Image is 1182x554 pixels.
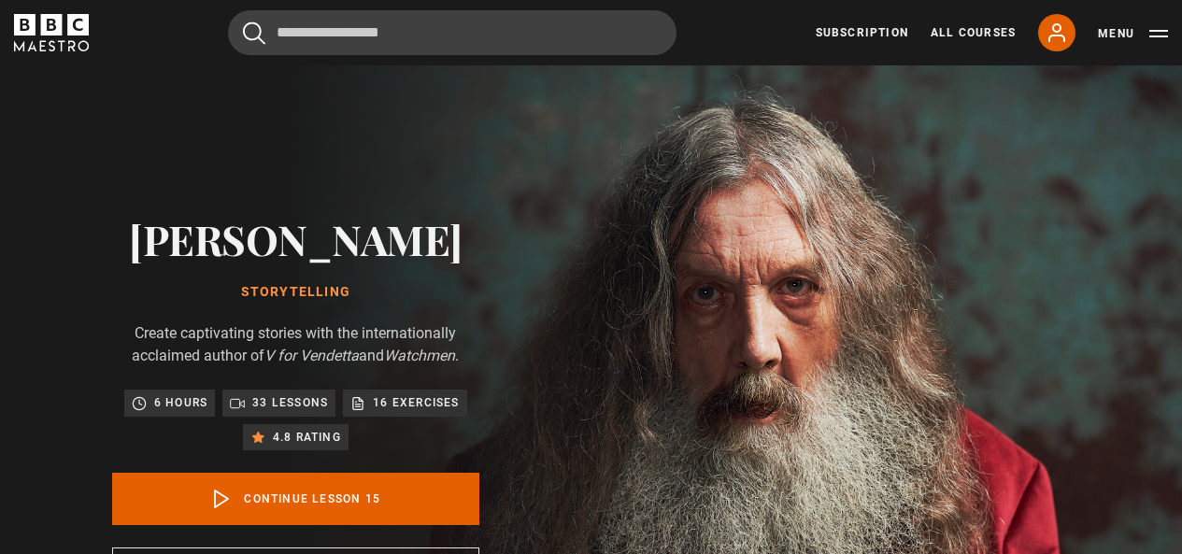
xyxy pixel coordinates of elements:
h2: [PERSON_NAME] [112,215,479,263]
a: Subscription [816,24,908,41]
input: Search [228,10,676,55]
p: 4.8 rating [273,428,341,447]
p: 6 hours [154,393,207,412]
h1: Storytelling [112,285,479,300]
button: Submit the search query [243,21,265,45]
p: Create captivating stories with the internationally acclaimed author of and . [112,322,479,367]
a: All Courses [931,24,1016,41]
i: V for Vendetta [264,347,359,364]
svg: BBC Maestro [14,14,89,51]
i: Watchmen [384,347,455,364]
a: Continue lesson 15 [112,473,479,525]
p: 33 lessons [252,393,328,412]
p: 16 exercises [373,393,459,412]
button: Toggle navigation [1098,24,1168,43]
